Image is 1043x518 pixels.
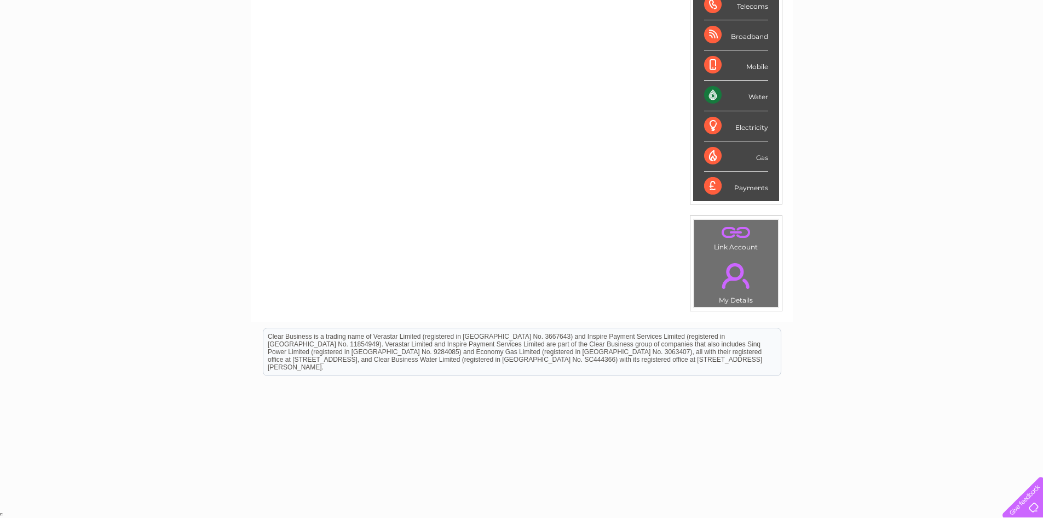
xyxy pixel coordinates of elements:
div: Water [704,81,768,111]
div: Mobile [704,50,768,81]
a: . [697,223,775,242]
a: Telecoms [908,47,941,55]
img: logo.png [37,29,93,62]
div: Broadband [704,20,768,50]
a: Contact [970,47,997,55]
a: Blog [948,47,964,55]
td: My Details [694,254,779,308]
div: Clear Business is a trading name of Verastar Limited (registered in [GEOGRAPHIC_DATA] No. 3667643... [263,6,781,53]
a: 0333 014 3131 [837,5,912,19]
a: Water [850,47,871,55]
a: . [697,257,775,295]
div: Electricity [704,111,768,141]
a: Energy [878,47,902,55]
div: Gas [704,141,768,172]
td: Link Account [694,219,779,254]
a: Log out [1007,47,1033,55]
div: Payments [704,172,768,201]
